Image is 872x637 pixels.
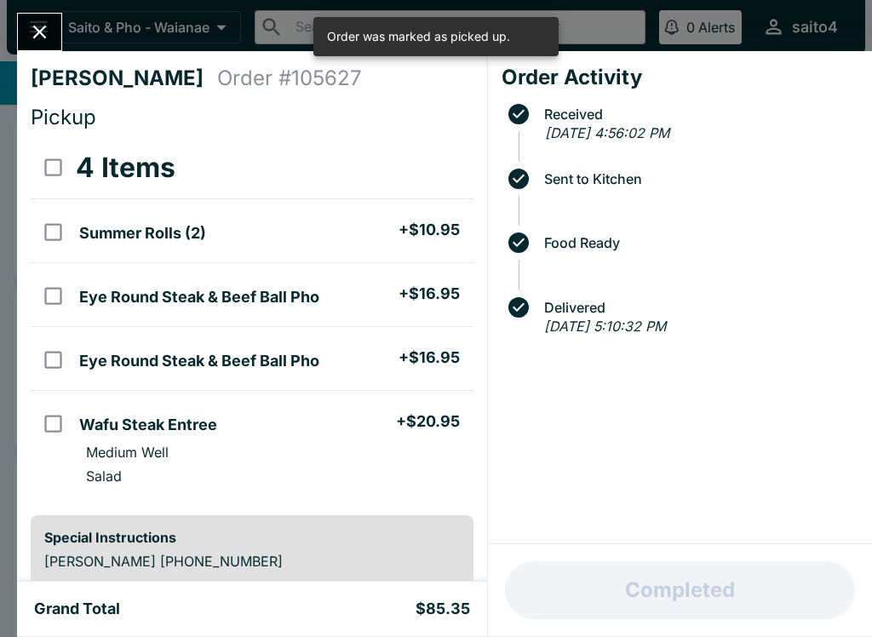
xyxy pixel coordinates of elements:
h4: Order # 105627 [217,66,362,91]
div: Order was marked as picked up. [327,22,510,51]
p: Medium Well [86,444,169,461]
h4: Order Activity [502,65,858,90]
table: orders table [31,137,473,502]
h5: + $16.95 [399,284,460,304]
em: [DATE] 4:56:02 PM [545,124,669,141]
span: Pickup [31,105,96,129]
em: [DATE] 5:10:32 PM [544,318,666,335]
button: Close [18,14,61,50]
span: Received [536,106,858,122]
h5: Eye Round Steak & Beef Ball Pho [79,351,319,371]
span: Sent to Kitchen [536,171,858,187]
h5: Grand Total [34,599,120,619]
h5: + $10.95 [399,220,460,240]
h5: Summer Rolls (2) [79,223,206,244]
span: Food Ready [536,235,858,250]
p: [PERSON_NAME] [PHONE_NUMBER] [44,553,460,570]
h6: Special Instructions [44,529,460,546]
h5: Wafu Steak Entree [79,415,217,435]
h5: $85.35 [416,599,470,619]
h5: + $20.95 [396,411,460,432]
p: Salad [86,468,122,485]
span: Delivered [536,300,858,315]
h5: Eye Round Steak & Beef Ball Pho [79,287,319,307]
h5: + $16.95 [399,347,460,368]
h4: [PERSON_NAME] [31,66,217,91]
h3: 4 Items [76,151,175,185]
